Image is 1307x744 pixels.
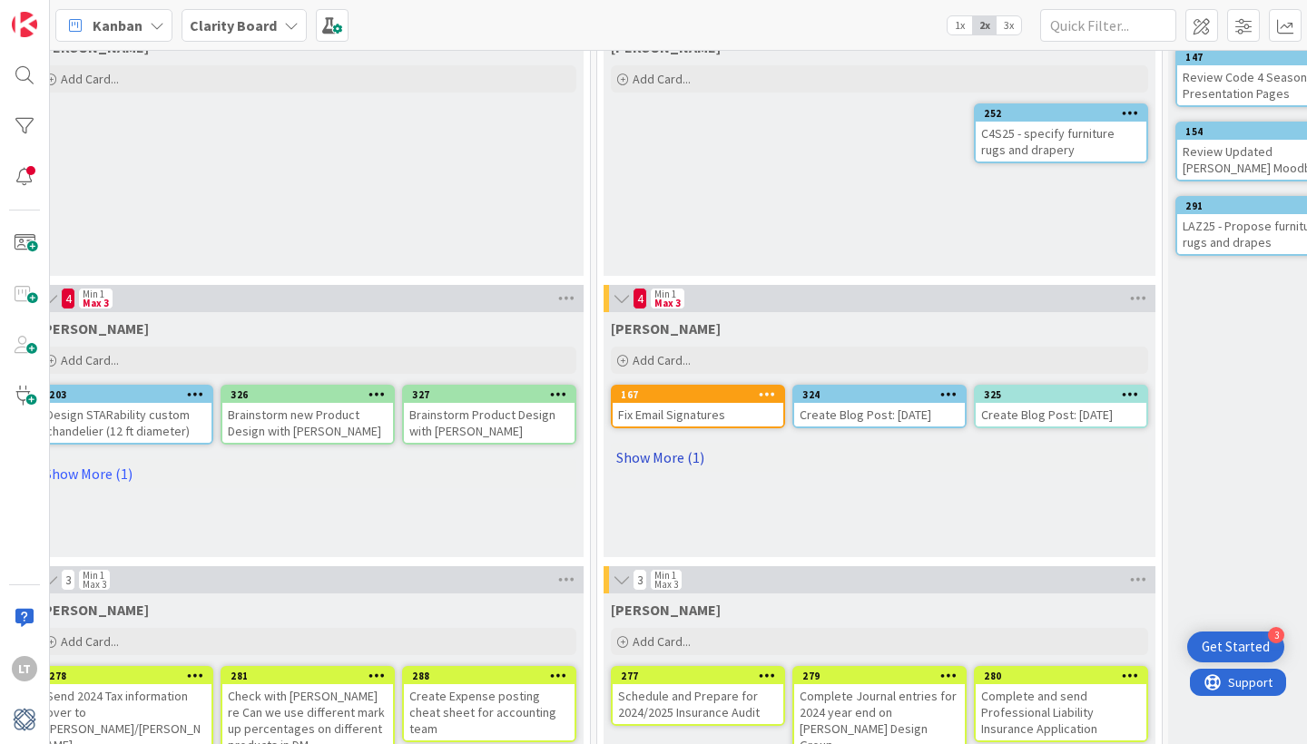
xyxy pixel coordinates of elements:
div: 324 [794,387,965,403]
b: Clarity Board [190,16,277,34]
span: Add Card... [633,352,691,368]
div: C4S25 - specify furniture rugs and drapery [976,122,1146,162]
a: 252C4S25 - specify furniture rugs and drapery [974,103,1148,163]
div: 326Brainstorm new Product Design with [PERSON_NAME] [222,387,393,443]
div: Complete and send Professional Liability Insurance Application [976,684,1146,740]
span: Support [38,3,83,24]
img: Visit kanbanzone.com [12,12,37,37]
div: Fix Email Signatures [613,403,783,426]
a: Show More (1) [39,459,576,488]
a: 288Create Expense posting cheat sheet for accounting team [402,666,576,742]
span: Add Card... [61,633,119,650]
div: Min 1 [83,571,104,580]
div: 327 [412,388,575,401]
div: Create Blog Post: [DATE] [976,403,1146,426]
div: 277Schedule and Prepare for 2024/2025 Insurance Audit [613,668,783,724]
div: 252 [984,107,1146,120]
span: Add Card... [633,633,691,650]
img: avatar [12,707,37,732]
div: 288Create Expense posting cheat sheet for accounting team [404,668,575,740]
div: Brainstorm new Product Design with [PERSON_NAME] [222,403,393,443]
div: 327Brainstorm Product Design with [PERSON_NAME] [404,387,575,443]
span: Add Card... [61,71,119,87]
div: Max 3 [654,299,681,308]
div: Create Blog Post: [DATE] [794,403,965,426]
span: 4 [633,288,647,309]
span: Hannah [39,319,149,338]
div: 252 [976,105,1146,122]
div: 325Create Blog Post: [DATE] [976,387,1146,426]
div: 277 [621,670,783,682]
div: Min 1 [654,289,676,299]
a: Show More (1) [611,443,1148,472]
a: 324Create Blog Post: [DATE] [792,385,967,428]
div: 203 [41,387,211,403]
a: 203Design STARability custom chandelier (12 ft diameter) [39,385,213,445]
span: Add Card... [633,71,691,87]
div: Max 3 [83,299,109,308]
div: 277 [613,668,783,684]
span: 1x [948,16,972,34]
div: LT [12,656,37,681]
span: Hannah [611,319,721,338]
div: 326 [222,387,393,403]
a: 280Complete and send Professional Liability Insurance Application [974,666,1148,742]
div: 167 [613,387,783,403]
div: Brainstorm Product Design with [PERSON_NAME] [404,403,575,443]
div: Open Get Started checklist, remaining modules: 3 [1187,631,1284,662]
div: 281 [231,670,393,682]
div: Min 1 [654,571,676,580]
span: Walter [39,601,149,619]
div: 167Fix Email Signatures [613,387,783,426]
div: 279 [794,668,965,684]
div: 324Create Blog Post: [DATE] [794,387,965,426]
div: Max 3 [83,580,106,589]
div: Get Started [1202,638,1270,656]
div: 279 [802,670,965,682]
div: 281 [222,668,393,684]
a: 277Schedule and Prepare for 2024/2025 Insurance Audit [611,666,785,726]
input: Quick Filter... [1040,9,1176,42]
div: 280 [976,668,1146,684]
span: Kanban [93,15,142,36]
div: Max 3 [654,580,678,589]
div: 203Design STARability custom chandelier (12 ft diameter) [41,387,211,443]
div: 324 [802,388,965,401]
div: 326 [231,388,393,401]
div: 280 [984,670,1146,682]
div: 280Complete and send Professional Liability Insurance Application [976,668,1146,740]
span: Walter [611,601,721,619]
div: 278 [41,668,211,684]
div: Design STARability custom chandelier (12 ft diameter) [41,403,211,443]
div: Schedule and Prepare for 2024/2025 Insurance Audit [613,684,783,724]
div: 167 [621,388,783,401]
div: 3 [1268,627,1284,643]
div: 325 [984,388,1146,401]
div: 203 [49,388,211,401]
div: 288 [412,670,575,682]
span: Add Card... [61,352,119,368]
span: 3x [997,16,1021,34]
div: Min 1 [83,289,104,299]
span: 2x [972,16,997,34]
a: 327Brainstorm Product Design with [PERSON_NAME] [402,385,576,445]
div: 252C4S25 - specify furniture rugs and drapery [976,105,1146,162]
a: 325Create Blog Post: [DATE] [974,385,1148,428]
div: 325 [976,387,1146,403]
a: 326Brainstorm new Product Design with [PERSON_NAME] [221,385,395,445]
div: Create Expense posting cheat sheet for accounting team [404,684,575,740]
span: 4 [61,288,75,309]
div: 327 [404,387,575,403]
div: 288 [404,668,575,684]
div: 278 [49,670,211,682]
a: 167Fix Email Signatures [611,385,785,428]
span: 3 [61,569,75,591]
span: 3 [633,569,647,591]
